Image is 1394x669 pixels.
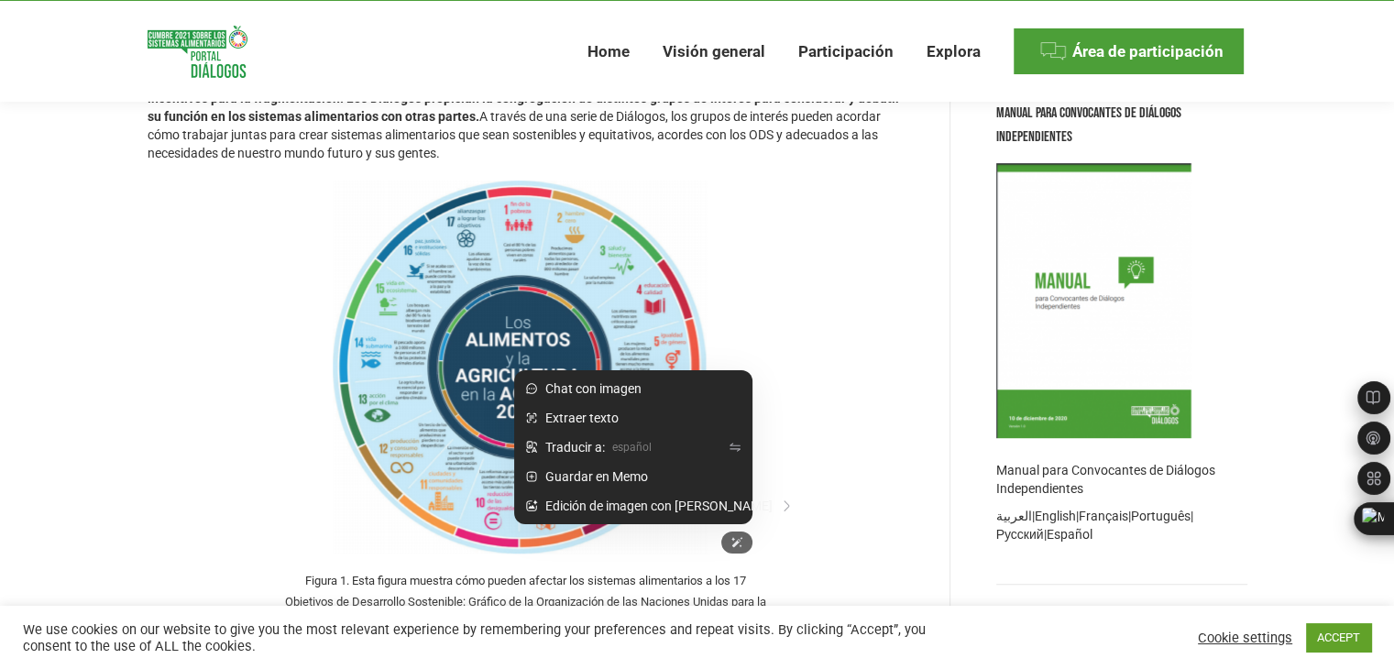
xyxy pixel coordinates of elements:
a: Español [1046,527,1092,542]
a: Русский [996,527,1044,542]
a: ACCEPT [1306,623,1371,652]
img: Menu icon [1039,38,1067,65]
a: العربية [996,509,1032,523]
a: Cookie settings [1198,630,1292,646]
p: Figura 1. Esta figura muestra cómo pueden afectar los sistemas alimentarios a los 17 Objetivos de... [284,570,766,633]
a: Português [1131,509,1191,523]
div: Manual para Convocantes de Diálogos Independientes [996,102,1247,149]
span: Home [587,42,630,61]
a: English [1035,509,1076,523]
p: | | | | | [996,507,1247,543]
div: We use cookies on our website to give you the most relevant experience by remembering your prefer... [23,621,967,654]
a: Français [1079,509,1128,523]
a: Manual para Convocantes de Diálogos Independientes [996,463,1215,496]
span: Participación [798,42,894,61]
img: Food Systems Summit Dialogues [148,26,247,78]
span: Área de participación [1072,42,1224,61]
span: Explora [927,42,981,61]
span: Visión general [663,42,765,61]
